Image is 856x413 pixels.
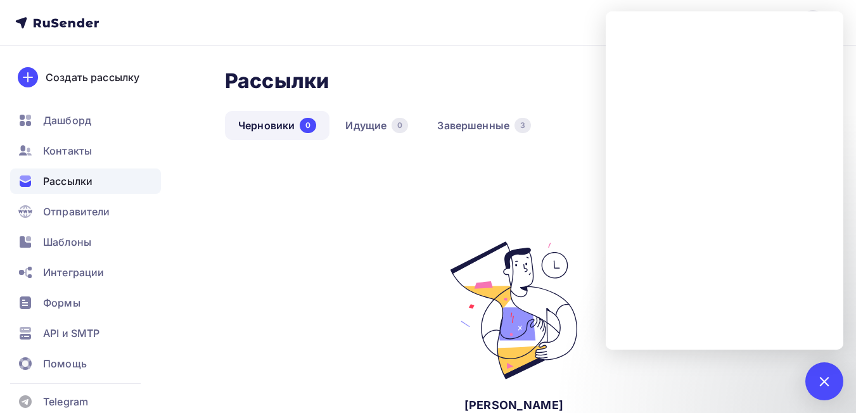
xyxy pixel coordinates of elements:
[10,229,161,255] a: Шаблоны
[225,68,329,94] h2: Рассылки
[10,290,161,315] a: Формы
[10,138,161,163] a: Контакты
[464,398,563,413] div: [PERSON_NAME]
[514,118,531,133] div: 3
[424,111,544,140] a: Завершенные3
[637,10,841,35] a: [EMAIL_ADDRESS][DOMAIN_NAME]
[43,394,88,409] span: Telegram
[43,295,80,310] span: Формы
[43,356,87,371] span: Помощь
[43,174,93,189] span: Рассылки
[46,70,139,85] div: Создать рассылку
[10,108,161,133] a: Дашборд
[392,118,408,133] div: 0
[43,113,91,128] span: Дашборд
[43,326,99,341] span: API и SMTP
[10,199,161,224] a: Отправители
[43,265,104,280] span: Интеграции
[225,111,329,140] a: Черновики0
[300,118,316,133] div: 0
[43,204,110,219] span: Отправители
[10,168,161,194] a: Рассылки
[332,111,421,140] a: Идущие0
[43,234,91,250] span: Шаблоны
[43,143,92,158] span: Контакты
